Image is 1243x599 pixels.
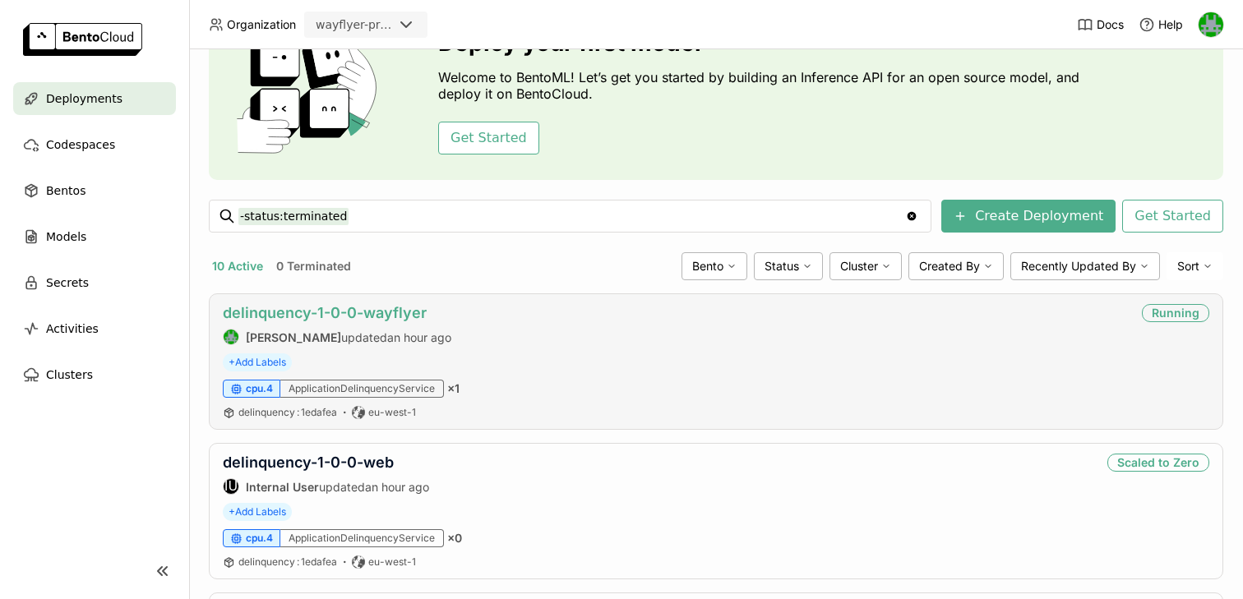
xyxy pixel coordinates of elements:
[223,478,429,495] div: updated
[316,16,393,33] div: wayflyer-prod
[840,259,878,274] span: Cluster
[1199,12,1223,37] img: Sean Hickey
[223,304,427,321] a: delinquency-1-0-0-wayflyer
[246,532,273,545] span: cpu.4
[1142,304,1209,322] div: Running
[365,480,429,494] span: an hour ago
[46,181,85,200] span: Bentos
[1010,252,1160,280] div: Recently Updated By
[46,273,89,293] span: Secrets
[46,227,86,247] span: Models
[224,329,238,344] img: Sean Hickey
[223,503,292,521] span: +Add Labels
[13,312,176,345] a: Activities
[13,220,176,253] a: Models
[13,174,176,207] a: Bentos
[905,210,918,223] svg: Clear value
[1077,16,1124,33] a: Docs
[395,17,396,34] input: Selected wayflyer-prod.
[438,122,539,154] button: Get Started
[297,555,299,568] span: :
[1158,17,1183,32] span: Help
[46,365,93,385] span: Clusters
[209,256,266,277] button: 10 Active
[238,555,337,568] span: delinquency 1edafea
[238,406,337,419] a: delinquency:1edafea
[368,406,416,419] span: eu-west-1
[829,252,902,280] div: Cluster
[280,380,444,398] div: ApplicationDelinquencyService
[13,128,176,161] a: Codespaces
[222,30,399,154] img: cover onboarding
[1107,454,1209,472] div: Scaled to Zero
[238,406,337,418] span: delinquency 1edafea
[238,555,337,569] a: delinquency:1edafea
[765,259,799,274] span: Status
[223,353,292,371] span: +Add Labels
[447,381,460,396] span: × 1
[223,329,451,345] div: updated
[682,252,747,280] div: Bento
[692,259,723,274] span: Bento
[246,480,319,494] strong: Internal User
[941,200,1116,233] button: Create Deployment
[273,256,354,277] button: 0 Terminated
[754,252,823,280] div: Status
[13,266,176,299] a: Secrets
[1177,259,1199,274] span: Sort
[280,529,444,547] div: ApplicationDelinquencyService
[46,319,99,339] span: Activities
[387,330,451,344] span: an hour ago
[223,478,239,495] div: Internal User
[368,555,416,569] span: eu-west-1
[46,89,122,108] span: Deployments
[223,454,394,471] a: delinquency-1-0-0-web
[23,23,142,56] img: logo
[13,358,176,391] a: Clusters
[224,479,238,494] div: IU
[246,330,341,344] strong: [PERSON_NAME]
[297,406,299,418] span: :
[46,135,115,154] span: Codespaces
[238,203,905,229] input: Search
[246,382,273,395] span: cpu.4
[1167,252,1223,280] div: Sort
[438,69,1088,102] p: Welcome to BentoML! Let’s get you started by building an Inference API for an open source model, ...
[227,17,296,32] span: Organization
[438,30,1088,56] h3: Deploy your first model
[1139,16,1183,33] div: Help
[908,252,1004,280] div: Created By
[1122,200,1223,233] button: Get Started
[919,259,980,274] span: Created By
[13,82,176,115] a: Deployments
[447,531,462,546] span: × 0
[1021,259,1136,274] span: Recently Updated By
[1097,17,1124,32] span: Docs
